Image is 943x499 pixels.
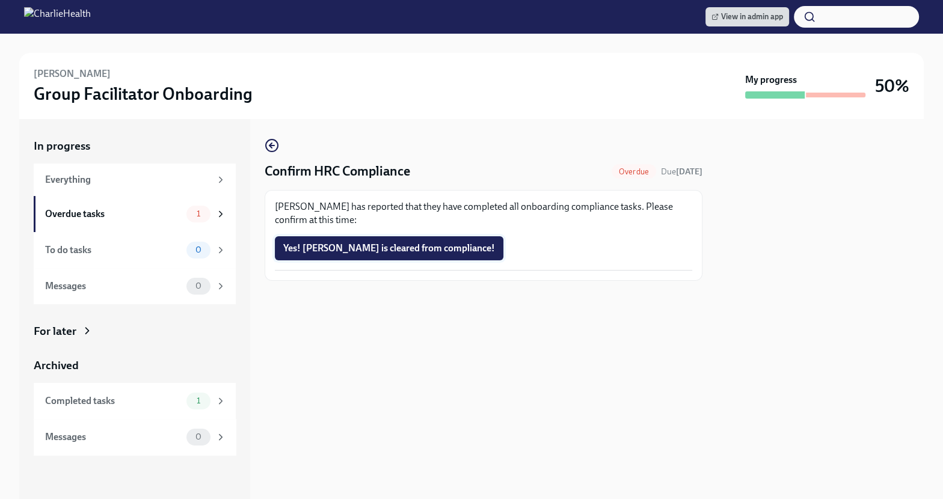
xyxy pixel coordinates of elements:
[34,83,253,105] h3: Group Facilitator Onboarding
[34,323,236,339] a: For later
[45,394,182,408] div: Completed tasks
[34,323,76,339] div: For later
[661,167,702,177] span: Due
[24,7,91,26] img: CharlieHealth
[34,164,236,196] a: Everything
[189,396,207,405] span: 1
[34,232,236,268] a: To do tasks0
[705,7,789,26] a: View in admin app
[34,138,236,154] a: In progress
[612,167,656,176] span: Overdue
[34,67,111,81] h6: [PERSON_NAME]
[34,268,236,304] a: Messages0
[745,73,797,87] strong: My progress
[188,432,209,441] span: 0
[711,11,783,23] span: View in admin app
[45,280,182,293] div: Messages
[34,358,236,373] a: Archived
[661,166,702,177] span: September 29th, 2025 10:00
[275,200,692,227] p: [PERSON_NAME] has reported that they have completed all onboarding compliance tasks. Please confi...
[45,173,210,186] div: Everything
[45,243,182,257] div: To do tasks
[188,245,209,254] span: 0
[45,430,182,444] div: Messages
[875,75,909,97] h3: 50%
[188,281,209,290] span: 0
[34,419,236,455] a: Messages0
[283,242,495,254] span: Yes! [PERSON_NAME] is cleared from compliance!
[45,207,182,221] div: Overdue tasks
[265,162,410,180] h4: Confirm HRC Compliance
[275,236,503,260] button: Yes! [PERSON_NAME] is cleared from compliance!
[676,167,702,177] strong: [DATE]
[34,383,236,419] a: Completed tasks1
[34,196,236,232] a: Overdue tasks1
[189,209,207,218] span: 1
